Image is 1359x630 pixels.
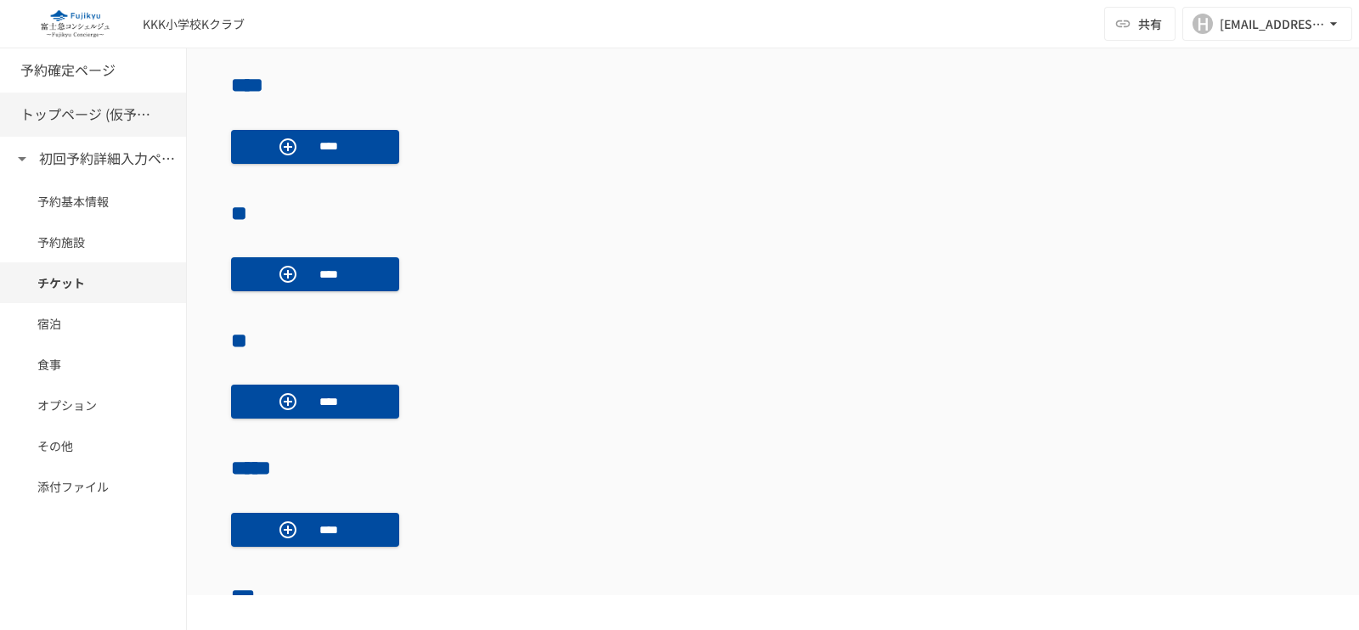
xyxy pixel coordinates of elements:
img: eQeGXtYPV2fEKIA3pizDiVdzO5gJTl2ahLbsPaD2E4R [20,10,129,37]
h6: 予約確定ページ [20,59,116,82]
button: H[EMAIL_ADDRESS][PERSON_NAME][DOMAIN_NAME] [1182,7,1352,41]
span: 共有 [1138,14,1162,33]
span: その他 [37,436,149,455]
span: チケット [37,273,149,292]
span: オプション [37,396,149,414]
h6: 初回予約詳細入力ページ [39,148,175,170]
div: [EMAIL_ADDRESS][PERSON_NAME][DOMAIN_NAME] [1220,14,1325,35]
div: KKK小学校Kクラブ [143,15,245,33]
span: 予約基本情報 [37,192,149,211]
span: 食事 [37,355,149,374]
span: 予約施設 [37,233,149,251]
button: 共有 [1104,7,1176,41]
h6: トップページ (仮予約一覧) [20,104,156,126]
div: H [1193,14,1213,34]
span: 宿泊 [37,314,149,333]
span: 添付ファイル [37,477,149,496]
